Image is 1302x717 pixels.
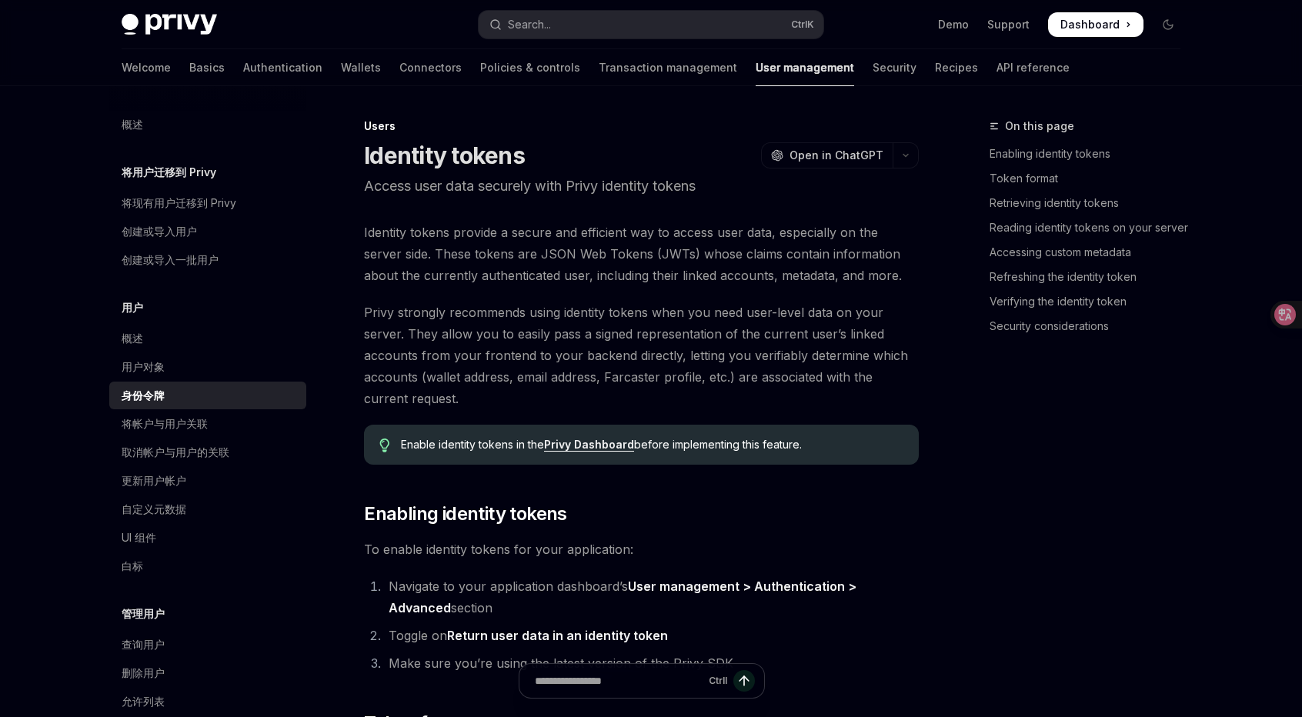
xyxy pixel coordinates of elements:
[122,301,143,314] font: 用户
[990,265,1193,289] a: Refreshing the identity token
[990,314,1193,338] a: Security considerations
[109,467,306,495] a: 更新用户帐户
[122,14,217,35] img: dark logo
[447,628,668,643] strong: Return user data in an identity token
[122,474,186,487] font: 更新用户帐户
[109,495,306,523] a: 自定义元数据
[990,289,1193,314] a: Verifying the identity token
[1005,117,1074,135] span: On this page
[761,142,893,168] button: Open in ChatGPT
[733,670,755,692] button: Send message
[122,559,143,572] font: 白标
[399,49,462,86] a: Connectors
[243,49,322,86] a: Authentication
[384,652,919,674] li: Make sure you’re using the latest version of the Privy SDK
[122,638,165,651] font: 查询用户
[122,531,156,544] font: UI 组件
[109,439,306,466] a: 取消帐户与用户的关联
[122,118,143,131] font: 概述
[379,439,390,452] svg: Tip
[109,382,306,409] a: 身份令牌
[384,575,919,619] li: Navigate to your application dashboard’s section
[990,215,1193,240] a: Reading identity tokens on your server
[384,625,919,646] li: Toggle on
[122,389,165,402] font: 身份令牌
[122,165,216,178] font: 将用户迁移到 Privy
[109,353,306,381] a: 用户对象
[109,631,306,659] a: 查询用户
[122,49,171,86] a: Welcome
[997,49,1070,86] a: API reference
[109,189,306,217] a: 将现有用户迁移到 Privy
[1060,17,1120,32] span: Dashboard
[122,332,143,345] font: 概述
[122,695,165,708] font: 允许列表
[109,688,306,715] a: 允许列表
[122,417,208,430] font: 将帐户与用户关联
[873,49,916,86] a: Security
[364,502,567,526] span: Enabling identity tokens
[508,15,551,34] div: Search...
[990,191,1193,215] a: Retrieving identity tokens
[935,49,978,86] a: Recipes
[109,246,306,274] a: 创建或导入一批用户
[109,111,306,138] a: 概述
[122,360,165,373] font: 用户对象
[790,148,883,163] span: Open in ChatGPT
[109,325,306,352] a: 概述
[544,438,634,452] a: Privy Dashboard
[535,664,703,698] input: Ask a question...
[109,524,306,552] a: UI 组件
[990,166,1193,191] a: Token format
[122,253,219,266] font: 创建或导入一批用户
[791,18,814,31] span: Ctrl K
[599,49,737,86] a: Transaction management
[341,49,381,86] a: Wallets
[122,196,236,209] font: 将现有用户迁移到 Privy
[1048,12,1143,37] a: Dashboard
[189,49,225,86] a: Basics
[756,49,854,86] a: User management
[122,225,197,238] font: 创建或导入用户
[938,17,969,32] a: Demo
[109,218,306,245] a: 创建或导入用户
[1156,12,1180,37] button: Toggle dark mode
[990,142,1193,166] a: Enabling identity tokens
[364,302,919,409] span: Privy strongly recommends using identity tokens when you need user-level data on your server. The...
[364,142,525,169] h1: Identity tokens
[480,49,580,86] a: Policies & controls
[122,445,229,459] font: 取消帐户与用户的关联
[122,502,186,515] font: 自定义元数据
[109,659,306,687] a: 删除用户
[401,437,903,452] span: Enable identity tokens in the before implementing this feature.
[364,222,919,286] span: Identity tokens provide a secure and efficient way to access user data, especially on the server ...
[364,118,919,134] div: Users
[479,11,823,38] button: Open search
[364,539,919,560] span: To enable identity tokens for your application:
[990,240,1193,265] a: Accessing custom metadata
[122,666,165,679] font: 删除用户
[109,410,306,438] a: 将帐户与用户关联
[122,607,165,620] font: 管理用户
[987,17,1030,32] a: Support
[364,175,919,197] p: Access user data securely with Privy identity tokens
[109,552,306,580] a: 白标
